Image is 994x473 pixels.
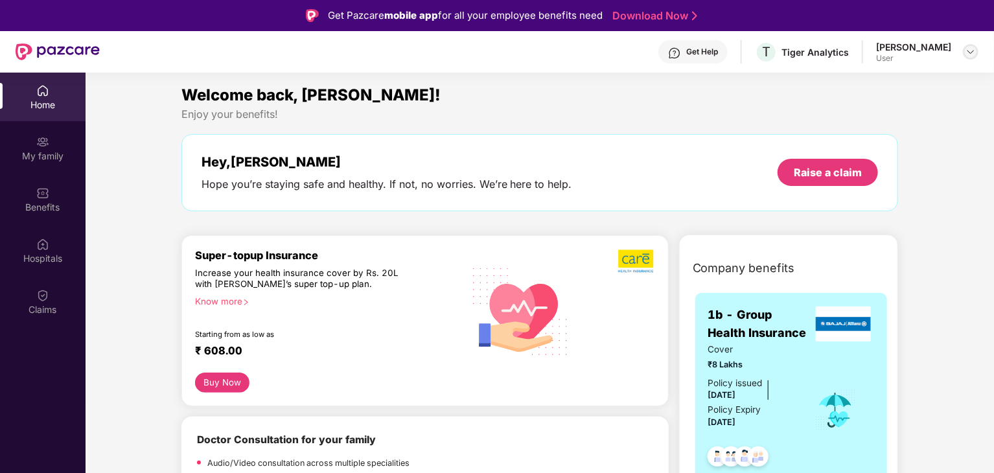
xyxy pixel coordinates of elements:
img: svg+xml;base64,PHN2ZyBpZD0iSG9zcGl0YWxzIiB4bWxucz0iaHR0cDovL3d3dy53My5vcmcvMjAwMC9zdmciIHdpZHRoPS... [36,238,49,251]
div: ₹ 608.00 [195,344,450,360]
span: 1b - Group Health Insurance [708,306,813,343]
img: New Pazcare Logo [16,43,100,60]
span: Cover [708,343,797,356]
img: svg+xml;base64,PHN2ZyB3aWR0aD0iMjAiIGhlaWdodD0iMjAiIHZpZXdCb3g9IjAgMCAyMCAyMCIgZmlsbD0ibm9uZSIgeG... [36,135,49,148]
img: svg+xml;base64,PHN2ZyBpZD0iSG9tZSIgeG1sbnM9Imh0dHA6Ly93d3cudzMub3JnLzIwMDAvc3ZnIiB3aWR0aD0iMjAiIG... [36,84,49,97]
img: svg+xml;base64,PHN2ZyBpZD0iQmVuZWZpdHMiIHhtbG5zPSJodHRwOi8vd3d3LnczLm9yZy8yMDAwL3N2ZyIgd2lkdGg9Ij... [36,187,49,200]
img: svg+xml;base64,PHN2ZyBpZD0iSGVscC0zMngzMiIgeG1sbnM9Imh0dHA6Ly93d3cudzMub3JnLzIwMDAvc3ZnIiB3aWR0aD... [668,47,681,60]
img: icon [815,389,857,432]
img: b5dec4f62d2307b9de63beb79f102df3.png [618,249,655,273]
div: Super-topup Insurance [195,249,463,262]
img: insurerLogo [816,306,872,341]
button: Buy Now [195,373,250,393]
div: [PERSON_NAME] [876,41,951,53]
span: [DATE] [708,390,736,400]
div: Increase your health insurance cover by Rs. 20L with [PERSON_NAME]’s super top-up plan. [195,268,408,291]
a: Download Now [612,9,693,23]
img: Stroke [692,9,697,23]
div: Tiger Analytics [781,46,849,58]
b: Doctor Consultation for your family [197,433,376,446]
div: Hey, [PERSON_NAME] [202,154,572,170]
span: Company benefits [693,259,795,277]
div: Enjoy your benefits! [181,108,899,121]
div: Hope you’re staying safe and healthy. If not, no worries. We’re here to help. [202,178,572,191]
strong: mobile app [384,9,438,21]
div: Policy issued [708,376,763,390]
span: [DATE] [708,417,736,427]
div: Policy Expiry [708,403,761,417]
div: Get Pazcare for all your employee benefits need [328,8,603,23]
div: Raise a claim [794,165,862,179]
span: right [242,299,249,306]
img: svg+xml;base64,PHN2ZyB4bWxucz0iaHR0cDovL3d3dy53My5vcmcvMjAwMC9zdmciIHhtbG5zOnhsaW5rPSJodHRwOi8vd3... [463,252,579,369]
span: T [762,44,770,60]
div: Starting from as low as [195,330,408,339]
img: Logo [306,9,319,22]
span: Welcome back, [PERSON_NAME]! [181,86,441,104]
div: Know more [195,296,456,305]
div: User [876,53,951,63]
p: Audio/Video consultation across multiple specialities [207,457,410,470]
img: svg+xml;base64,PHN2ZyBpZD0iQ2xhaW0iIHhtbG5zPSJodHRwOi8vd3d3LnczLm9yZy8yMDAwL3N2ZyIgd2lkdGg9IjIwIi... [36,289,49,302]
div: Get Help [686,47,718,57]
span: ₹8 Lakhs [708,358,797,371]
img: svg+xml;base64,PHN2ZyBpZD0iRHJvcGRvd24tMzJ4MzIiIHhtbG5zPSJodHRwOi8vd3d3LnczLm9yZy8yMDAwL3N2ZyIgd2... [965,47,976,57]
